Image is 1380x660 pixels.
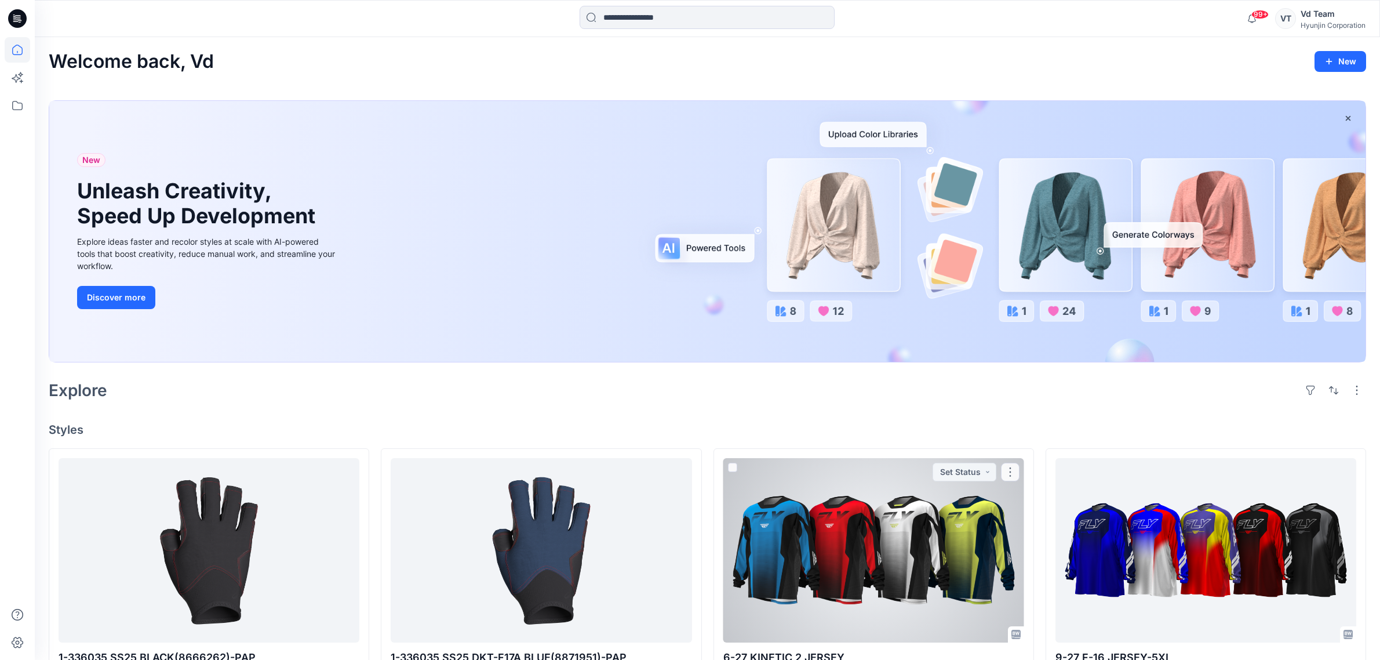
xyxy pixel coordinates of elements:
div: Vd Team [1301,7,1366,21]
div: Hyunjin Corporation [1301,21,1366,30]
a: 9-27 F-16 JERSEY-5XL [1055,458,1356,643]
a: 1-336035 SS25 DKT-F17A BLUE(8871951)-PAP [391,458,691,643]
div: VT [1275,8,1296,29]
div: Explore ideas faster and recolor styles at scale with AI-powered tools that boost creativity, red... [77,235,338,272]
a: Discover more [77,286,338,309]
h2: Welcome back, Vd [49,51,214,72]
a: 6-27 KINETIC 2 JERSEY [723,458,1024,643]
span: 99+ [1251,10,1269,19]
h4: Styles [49,423,1366,437]
h1: Unleash Creativity, Speed Up Development [77,179,321,229]
a: 1-336035 SS25 BLACK(8666262)-PAP [59,458,359,643]
span: New [82,153,100,167]
h2: Explore [49,381,107,400]
button: Discover more [77,286,155,309]
button: New [1315,51,1366,72]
